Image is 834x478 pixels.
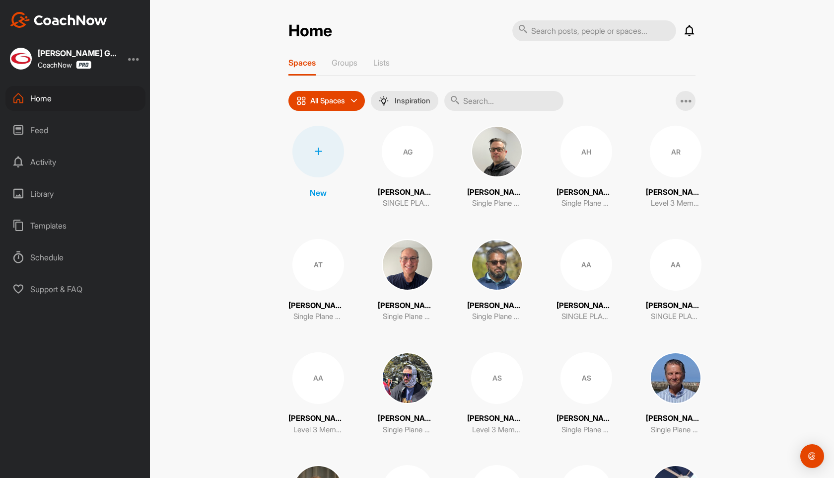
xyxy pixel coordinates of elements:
[5,181,145,206] div: Library
[646,239,705,322] a: AA[PERSON_NAME]SINGLE PLANE ANYWHERE STUDENT
[561,424,611,436] p: Single Plane Anywhere Student
[292,239,344,291] div: AT
[560,239,612,291] div: AA
[646,126,705,209] a: AR[PERSON_NAME]Level 3 Member
[561,198,611,209] p: Single Plane Anywhere Student
[650,352,701,404] img: square_3d597a370c4f4f7aca3acdb396721bee.jpg
[378,300,437,312] p: [PERSON_NAME]
[646,187,705,198] p: [PERSON_NAME]
[556,413,616,424] p: [PERSON_NAME]
[379,96,389,106] img: menuIcon
[472,311,522,322] p: Single Plane Anywhere Student
[651,311,700,322] p: SINGLE PLANE ANYWHERE STUDENT
[650,126,701,177] div: AR
[288,352,348,436] a: AA[PERSON_NAME]Level 3 Member
[556,187,616,198] p: [PERSON_NAME]
[5,150,145,174] div: Activity
[288,413,348,424] p: [PERSON_NAME]
[471,126,523,177] img: square_4b4aa52f72cba88b8b1c1ade3b2ef1d5.jpg
[383,198,432,209] p: SINGLE PLANE ANYWHERE STUDENT
[288,300,348,312] p: [PERSON_NAME]
[650,239,701,291] div: AA
[38,49,117,57] div: [PERSON_NAME] Golf
[288,58,316,68] p: Spaces
[467,300,527,312] p: [PERSON_NAME]
[556,352,616,436] a: AS[PERSON_NAME]Single Plane Anywhere Student
[512,20,676,41] input: Search posts, people or spaces...
[382,352,433,404] img: square_54f5eba2f56610bfb5750943822a7934.jpg
[471,352,523,404] div: AS
[378,126,437,209] a: AG[PERSON_NAME]SINGLE PLANE ANYWHERE STUDENT
[288,21,332,41] h2: Home
[467,126,527,209] a: [PERSON_NAME]Single Plane Anywhere Student
[378,413,437,424] p: [PERSON_NAME]
[310,97,345,105] p: All Spaces
[378,239,437,322] a: [PERSON_NAME]Single Plane Anywhere
[651,424,700,436] p: Single Plane Anywhere Student
[382,126,433,177] div: AG
[378,187,437,198] p: [PERSON_NAME]
[383,424,432,436] p: Single Plane Anywhere Student
[560,352,612,404] div: AS
[288,239,348,322] a: AT[PERSON_NAME]Single Plane Anywhere Student
[293,424,343,436] p: Level 3 Member
[646,413,705,424] p: [PERSON_NAME]
[296,96,306,106] img: icon
[5,118,145,143] div: Feed
[467,187,527,198] p: [PERSON_NAME]
[5,245,145,270] div: Schedule
[382,239,433,291] img: square_efec7e6156e34b5ec39e051625aea1a9.jpg
[38,61,91,69] div: CoachNow
[5,213,145,238] div: Templates
[800,444,824,468] div: Open Intercom Messenger
[467,413,527,424] p: [PERSON_NAME]
[467,239,527,322] a: [PERSON_NAME]Single Plane Anywhere Student
[556,300,616,312] p: [PERSON_NAME]
[472,198,522,209] p: Single Plane Anywhere Student
[651,198,700,209] p: Level 3 Member
[383,311,432,322] p: Single Plane Anywhere
[10,48,32,70] img: square_0aee7b555779b671652530bccc5f12b4.jpg
[373,58,390,68] p: Lists
[646,352,705,436] a: [PERSON_NAME]Single Plane Anywhere Student
[332,58,357,68] p: Groups
[76,61,91,69] img: CoachNow Pro
[378,352,437,436] a: [PERSON_NAME]Single Plane Anywhere Student
[395,97,430,105] p: Inspiration
[556,239,616,322] a: AA[PERSON_NAME]SINGLE PLANE ANYWHERE STUDENT
[471,239,523,291] img: square_a6b4686ee9a08d0db8e7c74ec9c76e01.jpg
[310,187,327,199] p: New
[560,126,612,177] div: AH
[10,12,107,28] img: CoachNow
[561,311,611,322] p: SINGLE PLANE ANYWHERE STUDENT
[5,86,145,111] div: Home
[646,300,705,312] p: [PERSON_NAME]
[472,424,522,436] p: Level 3 Member
[293,311,343,322] p: Single Plane Anywhere Student
[292,352,344,404] div: AA
[444,91,563,111] input: Search...
[556,126,616,209] a: AH[PERSON_NAME]Single Plane Anywhere Student
[467,352,527,436] a: AS[PERSON_NAME]Level 3 Member
[5,277,145,302] div: Support & FAQ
